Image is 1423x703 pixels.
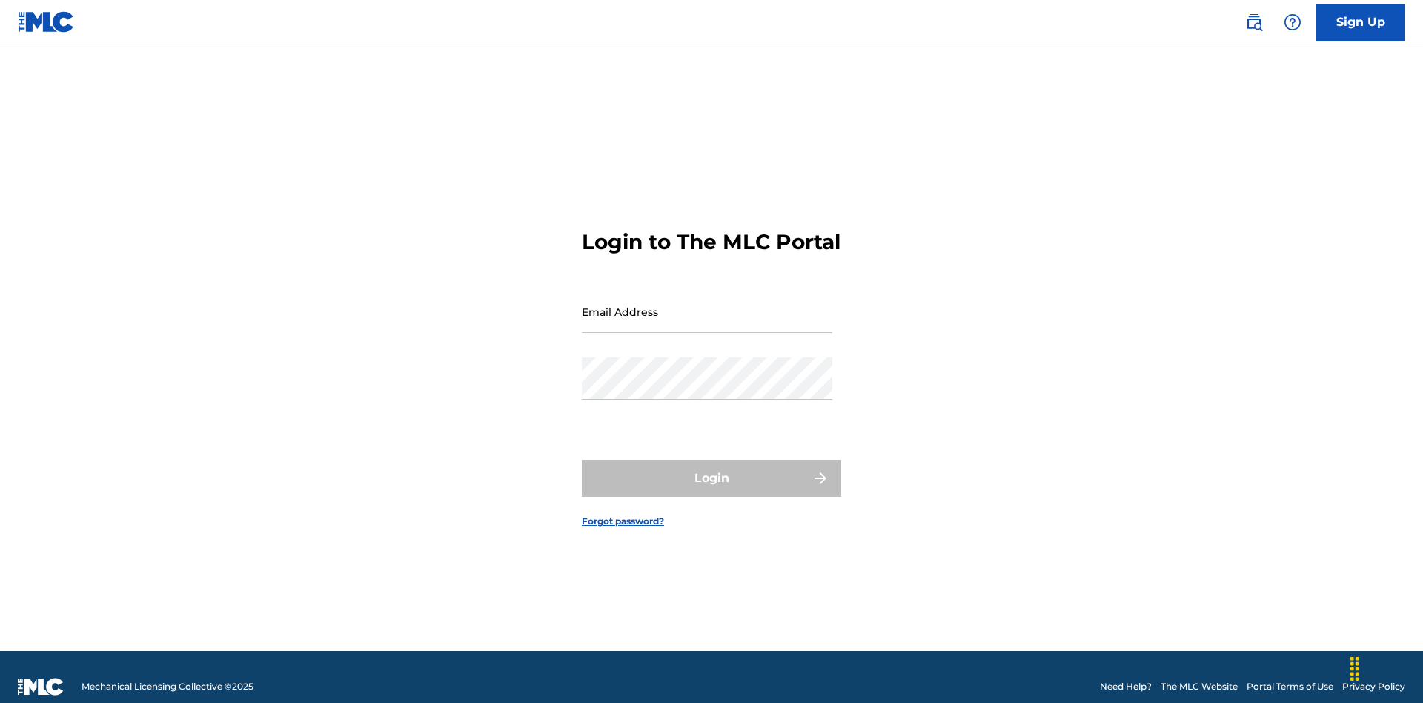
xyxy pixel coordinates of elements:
a: Public Search [1239,7,1269,37]
span: Mechanical Licensing Collective © 2025 [82,680,253,693]
iframe: Chat Widget [1349,632,1423,703]
a: Forgot password? [582,515,664,528]
h3: Login to The MLC Portal [582,229,840,255]
img: MLC Logo [18,11,75,33]
img: search [1245,13,1263,31]
a: Need Help? [1100,680,1152,693]
div: Help [1278,7,1307,37]
a: The MLC Website [1161,680,1238,693]
div: Drag [1343,647,1367,691]
img: logo [18,678,64,696]
a: Sign Up [1316,4,1405,41]
a: Privacy Policy [1342,680,1405,693]
img: help [1284,13,1301,31]
a: Portal Terms of Use [1247,680,1333,693]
